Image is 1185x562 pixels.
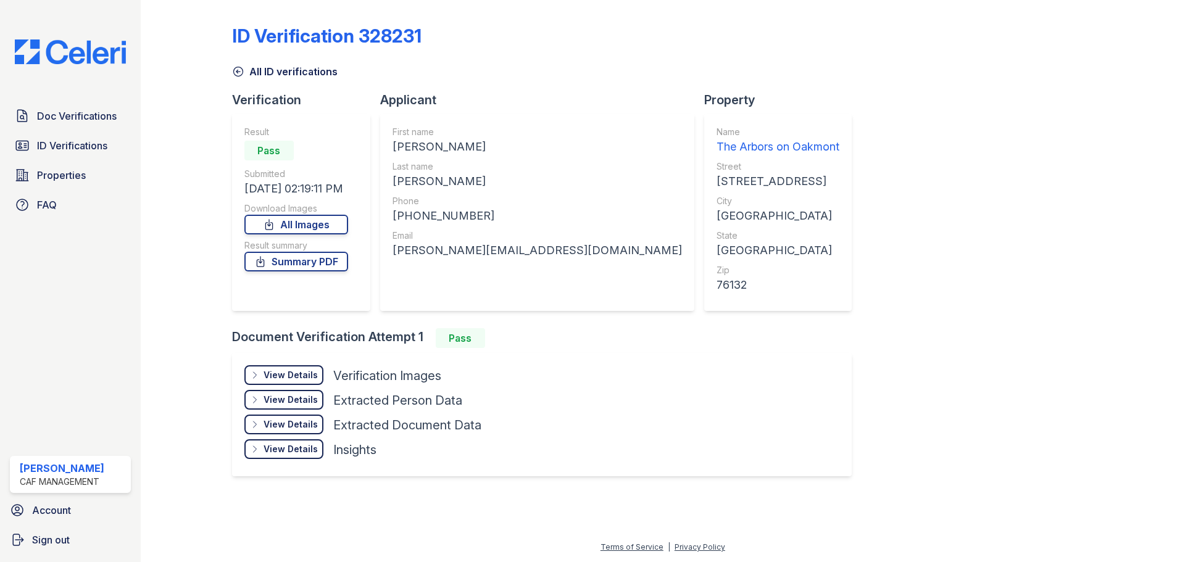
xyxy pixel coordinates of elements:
div: Zip [717,264,839,276]
span: ID Verifications [37,138,107,153]
div: Name [717,126,839,138]
div: [PHONE_NUMBER] [393,207,682,225]
img: CE_Logo_Blue-a8612792a0a2168367f1c8372b55b34899dd931a85d93a1a3d3e32e68fde9ad4.png [5,39,136,64]
a: FAQ [10,192,131,217]
div: View Details [264,394,318,406]
div: Applicant [380,91,704,109]
div: | [668,542,670,552]
div: Extracted Person Data [333,392,462,409]
div: Property [704,91,862,109]
div: City [717,195,839,207]
div: Download Images [244,202,348,215]
a: Privacy Policy [675,542,725,552]
a: Account [5,498,136,523]
div: [DATE] 02:19:11 PM [244,180,348,197]
div: View Details [264,418,318,431]
div: Verification Images [333,367,441,384]
span: Doc Verifications [37,109,117,123]
div: First name [393,126,682,138]
span: Sign out [32,532,70,547]
a: Terms of Service [601,542,663,552]
a: ID Verifications [10,133,131,158]
div: The Arbors on Oakmont [717,138,839,155]
a: Summary PDF [244,252,348,271]
div: Submitted [244,168,348,180]
span: Account [32,503,71,518]
div: Insights [333,441,376,458]
div: ID Verification 328231 [232,25,422,47]
div: Result [244,126,348,138]
a: All Images [244,215,348,234]
div: 76132 [717,276,839,294]
a: Name The Arbors on Oakmont [717,126,839,155]
div: [PERSON_NAME] [393,173,682,190]
div: [PERSON_NAME] [393,138,682,155]
a: Properties [10,163,131,188]
div: View Details [264,443,318,455]
div: [GEOGRAPHIC_DATA] [717,207,839,225]
div: Email [393,229,682,242]
iframe: chat widget [1133,513,1173,550]
div: CAF Management [20,476,104,488]
div: Document Verification Attempt 1 [232,328,862,348]
div: Verification [232,91,380,109]
div: [STREET_ADDRESS] [717,173,839,190]
div: [GEOGRAPHIC_DATA] [717,242,839,259]
div: [PERSON_NAME][EMAIL_ADDRESS][DOMAIN_NAME] [393,242,682,259]
div: Phone [393,195,682,207]
div: State [717,229,839,242]
div: Extracted Document Data [333,416,481,434]
a: Sign out [5,527,136,552]
div: Pass [244,141,294,160]
span: Properties [37,168,86,183]
div: Last name [393,160,682,173]
div: Pass [436,328,485,348]
a: Doc Verifications [10,104,131,128]
span: FAQ [37,197,57,212]
a: All ID verifications [232,64,338,79]
div: Result summary [244,239,348,252]
div: View Details [264,369,318,381]
div: Street [717,160,839,173]
div: [PERSON_NAME] [20,461,104,476]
